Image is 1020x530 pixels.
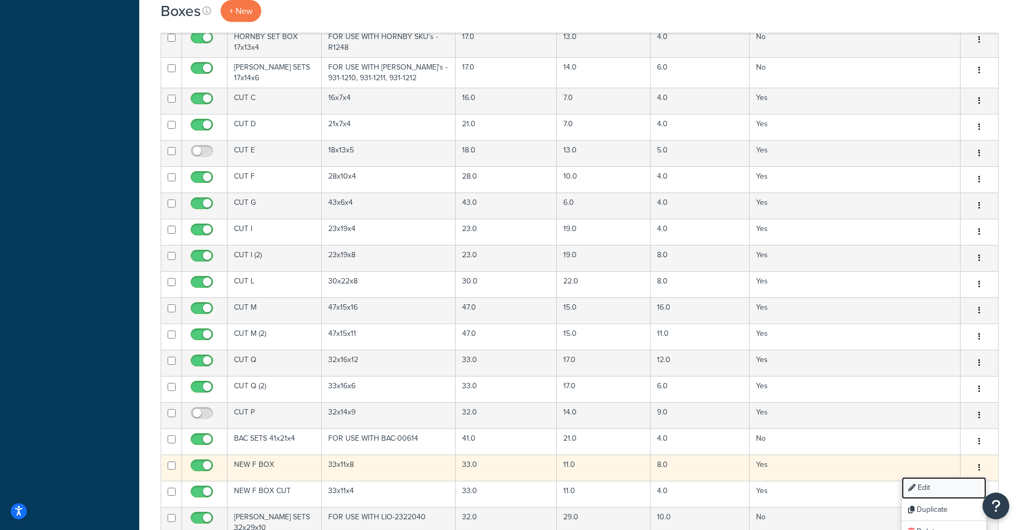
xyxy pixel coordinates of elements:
td: 32x16x12 [322,350,456,376]
td: 47.0 [456,324,557,350]
td: Yes [750,114,961,140]
td: 21.0 [557,428,650,455]
td: 6.0 [651,57,750,88]
td: 14.0 [557,402,650,428]
td: 9.0 [651,402,750,428]
td: CUT M [228,297,322,324]
td: 10.0 [557,166,650,193]
td: 32.0 [456,402,557,428]
td: 4.0 [651,481,750,507]
td: CUT Q [228,350,322,376]
td: NEW F BOX [228,455,322,481]
td: CUT E [228,140,322,166]
td: 8.0 [651,455,750,481]
td: 17.0 [557,376,650,402]
td: CUT F [228,166,322,193]
td: 17.0 [456,57,557,88]
td: 28.0 [456,166,557,193]
td: 33x16x6 [322,376,456,402]
td: Yes [750,455,961,481]
a: Edit [902,477,986,499]
td: 14.0 [557,57,650,88]
td: CUT L [228,271,322,297]
td: CUT C [228,88,322,114]
td: 43.0 [456,193,557,219]
td: 7.0 [557,114,650,140]
td: 4.0 [651,219,750,245]
td: 13.0 [557,27,650,57]
td: CUT I (2) [228,245,322,271]
td: 33.0 [456,350,557,376]
td: 6.0 [651,376,750,402]
td: FOR USE WITH BAC-00614 [322,428,456,455]
a: Duplicate [902,499,986,521]
td: CUT Q (2) [228,376,322,402]
td: CUT D [228,114,322,140]
td: 17.0 [557,350,650,376]
td: 18.0 [456,140,557,166]
td: 30x22x8 [322,271,456,297]
td: No [750,428,961,455]
td: 30.0 [456,271,557,297]
td: 33x11x8 [322,455,456,481]
td: Yes [750,402,961,428]
td: 5.0 [651,140,750,166]
td: 16.0 [456,88,557,114]
td: HORNBY SET BOX 17x13x4 [228,27,322,57]
td: CUT P [228,402,322,428]
td: NEW F BOX CUT [228,481,322,507]
td: CUT G [228,193,322,219]
td: 18x13x5 [322,140,456,166]
td: 33.0 [456,455,557,481]
td: Yes [750,245,961,271]
td: 28x10x4 [322,166,456,193]
td: 12.0 [651,350,750,376]
td: 16.0 [651,297,750,324]
td: 11.0 [557,455,650,481]
td: 19.0 [557,219,650,245]
td: 4.0 [651,193,750,219]
td: 4.0 [651,88,750,114]
button: Open Resource Center [983,493,1009,519]
td: CUT M (2) [228,324,322,350]
td: 33x11x4 [322,481,456,507]
td: Yes [750,350,961,376]
td: Yes [750,297,961,324]
td: 11.0 [651,324,750,350]
span: + New [229,5,253,17]
td: [PERSON_NAME] SETS 17x14x6 [228,57,322,88]
td: 11.0 [557,481,650,507]
td: Yes [750,140,961,166]
td: 19.0 [557,245,650,271]
td: 8.0 [651,271,750,297]
td: FOR USE WITH HORNBY SKU's - R1248 [322,27,456,57]
td: 4.0 [651,27,750,57]
td: 22.0 [557,271,650,297]
td: 4.0 [651,166,750,193]
td: 23.0 [456,245,557,271]
td: 6.0 [557,193,650,219]
td: 23x19x8 [322,245,456,271]
td: Yes [750,219,961,245]
td: Yes [750,271,961,297]
td: 8.0 [651,245,750,271]
td: No [750,27,961,57]
td: 41.0 [456,428,557,455]
td: 21x7x4 [322,114,456,140]
td: 47x15x16 [322,297,456,324]
td: 4.0 [651,114,750,140]
td: 23.0 [456,219,557,245]
h1: Boxes [161,1,201,21]
td: 32x14x9 [322,402,456,428]
td: 47.0 [456,297,557,324]
td: Yes [750,166,961,193]
td: 15.0 [557,297,650,324]
td: Yes [750,481,961,507]
td: 16x7x4 [322,88,456,114]
td: 7.0 [557,88,650,114]
td: 13.0 [557,140,650,166]
td: FOR USE WITH [PERSON_NAME]'s - 931-1210, 931-1211, 931-1212 [322,57,456,88]
td: CUT I [228,219,322,245]
td: 33.0 [456,481,557,507]
td: 17.0 [456,27,557,57]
